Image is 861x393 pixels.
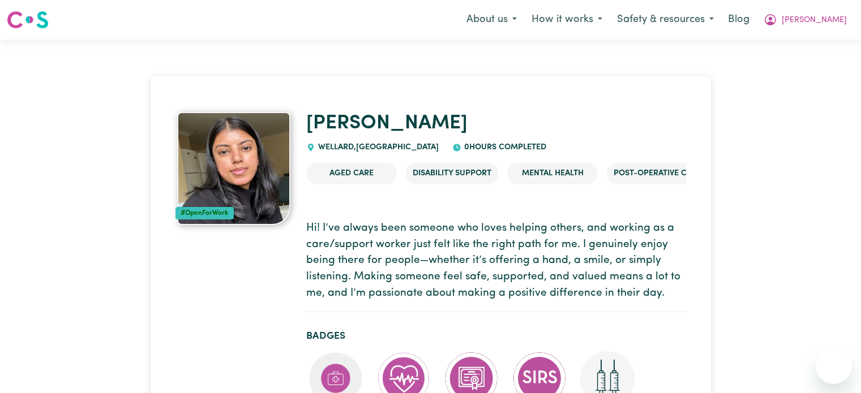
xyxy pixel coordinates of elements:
span: [PERSON_NAME] [782,14,847,27]
div: #OpenForWork [175,207,234,219]
span: 0 hours completed [461,143,546,152]
iframe: Button to launch messaging window [816,348,852,384]
span: WELLARD , [GEOGRAPHIC_DATA] [315,143,439,152]
a: Blog [721,7,756,32]
h2: Badges [306,330,686,342]
a: Simran 's profile picture'#OpenForWork [175,112,293,225]
button: Safety & resources [610,8,721,32]
img: Simran [177,112,290,225]
li: Disability Support [406,163,498,184]
p: Hi! I’ve always been someone who loves helping others, and working as a care/support worker just ... [306,221,686,302]
button: About us [459,8,524,32]
button: My Account [756,8,854,32]
button: How it works [524,8,610,32]
img: Careseekers logo [7,10,49,30]
li: Post-operative care [607,163,708,184]
li: Mental Health [507,163,598,184]
a: Careseekers logo [7,7,49,33]
li: Aged Care [306,163,397,184]
a: [PERSON_NAME] [306,114,468,133]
